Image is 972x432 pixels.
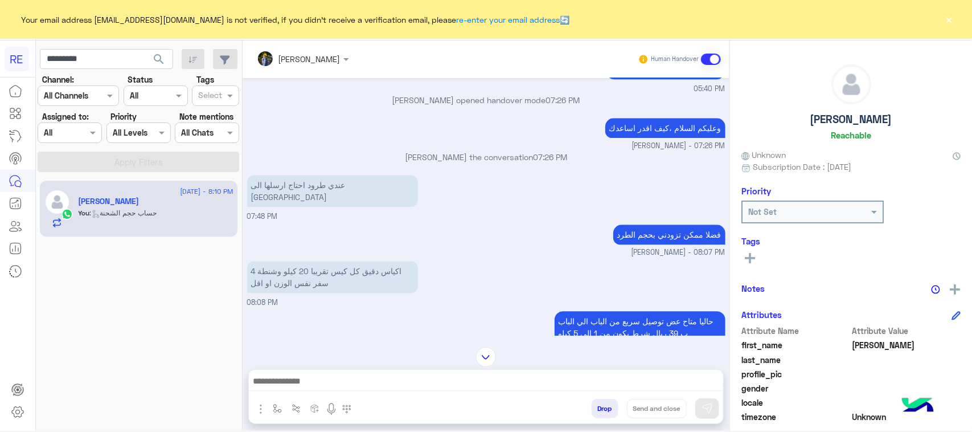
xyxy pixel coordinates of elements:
span: Your email address [EMAIL_ADDRESS][DOMAIN_NAME] is not verified, if you didn't receive a verifica... [22,14,570,26]
img: notes [931,285,940,294]
p: 20/8/2025, 7:48 PM [247,175,418,207]
button: Trigger scenario [287,399,306,418]
span: null [852,397,961,409]
p: 20/8/2025, 7:26 PM [605,118,725,138]
span: search [152,52,166,66]
label: Channel: [42,74,74,85]
span: 05:40 PM [694,84,725,95]
img: make a call [342,405,351,414]
img: select flow [273,404,282,413]
img: add [950,284,960,295]
span: محمد [852,339,961,351]
img: send attachment [254,402,268,416]
span: profile_pic [741,368,850,380]
span: Attribute Value [852,325,961,337]
p: 20/8/2025, 8:07 PM [613,225,725,244]
span: locale [741,397,850,409]
p: [PERSON_NAME] opened handover mode [247,94,725,106]
small: Human Handover [651,55,699,64]
button: × [944,14,955,25]
button: search [145,49,173,74]
p: [PERSON_NAME] the conversation [247,151,725,163]
div: Select [196,89,222,104]
span: Unknown [852,411,961,423]
button: Drop [592,399,618,418]
img: send message [702,403,713,414]
div: RE [5,47,29,71]
img: defaultAdmin.png [832,65,871,104]
h6: Reachable [831,130,871,140]
a: re-enter your email address [457,15,560,25]
span: 07:26 PM [546,95,580,105]
h6: Attributes [741,309,782,320]
p: 20/8/2025, 8:09 PM [555,311,725,379]
label: Priority [110,111,137,123]
img: create order [310,404,319,413]
span: [PERSON_NAME] - 07:26 PM [632,141,725,152]
img: WhatsApp [61,209,73,220]
span: Subscription Date : [DATE] [753,161,851,173]
button: Apply Filters [38,152,239,172]
h6: Priority [741,186,771,196]
span: last_name [741,354,850,366]
h5: [PERSON_NAME] [810,113,892,126]
span: 08:08 PM [247,298,278,307]
span: [DATE] - 8:10 PM [180,186,233,197]
span: timezone [741,411,850,423]
button: select flow [268,399,287,418]
button: create order [306,399,325,418]
img: scroll [476,347,496,367]
span: : حساب حجم الشحنة [90,209,157,217]
span: You [79,209,90,217]
p: 20/8/2025, 8:08 PM [247,261,418,293]
label: Note mentions [179,111,233,123]
h6: Notes [741,283,765,294]
h6: Tags [741,236,961,246]
span: 07:48 PM [247,212,278,221]
span: 07:26 PM [533,152,567,162]
label: Tags [196,74,214,85]
span: null [852,382,961,394]
img: hulul-logo.png [898,386,938,426]
span: first_name [741,339,850,351]
span: Unknown [741,149,786,161]
h5: محمد [79,197,140,206]
span: Attribute Name [741,325,850,337]
img: Trigger scenario [292,404,301,413]
span: [PERSON_NAME] - 08:07 PM [631,247,725,258]
span: gender [741,382,850,394]
img: send voice note [325,402,338,416]
button: Send and close [627,399,687,418]
label: Status [128,74,153,85]
img: defaultAdmin.png [44,189,70,215]
label: Assigned to: [42,111,89,123]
